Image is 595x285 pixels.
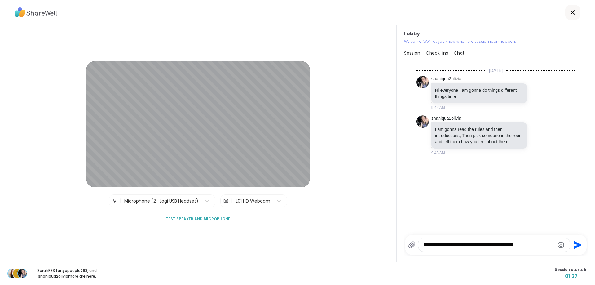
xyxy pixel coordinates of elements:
span: t [16,269,19,278]
span: 9:42 AM [431,105,445,110]
img: Camera [223,195,229,207]
img: https://sharewell-space-live.sfo3.digitaloceanspaces.com/user-generated/d00611f7-7241-4821-a0f6-1... [416,76,429,88]
img: ShareWell Logo [15,5,57,20]
div: L01 HD Webcam [236,198,270,204]
img: shaniqua2olivia [18,269,27,278]
h3: Lobby [404,30,588,38]
span: 01:27 [555,273,588,280]
button: Send [570,238,584,252]
div: Microphone (2- Logi USB Headset) [124,198,198,204]
img: SarahR83 [8,269,17,278]
span: Session [404,50,420,56]
span: | [120,195,121,207]
p: SarahR83 , tanyapeople263 , and shaniqua2olivia more are here. [32,268,102,279]
span: [DATE] [485,67,506,73]
span: Chat [454,50,465,56]
span: Test speaker and microphone [166,216,230,222]
span: 9:43 AM [431,150,445,156]
img: https://sharewell-space-live.sfo3.digitaloceanspaces.com/user-generated/d00611f7-7241-4821-a0f6-1... [416,115,429,128]
p: I am gonna read the rules and then introductions, Then pick someone in the room and tell them how... [435,126,523,145]
span: Check-ins [426,50,448,56]
a: shaniqua2olivia [431,76,461,82]
span: Session starts in [555,267,588,273]
button: Emoji picker [557,241,565,249]
textarea: Type your message [424,242,554,248]
button: Test speaker and microphone [163,212,233,225]
p: Hi everyone I am gonna do things different things time [435,87,523,100]
a: shaniqua2olivia [431,115,461,122]
img: Microphone [112,195,117,207]
p: Welcome! We’ll let you know when the session room is open. [404,39,588,44]
span: | [231,195,233,207]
